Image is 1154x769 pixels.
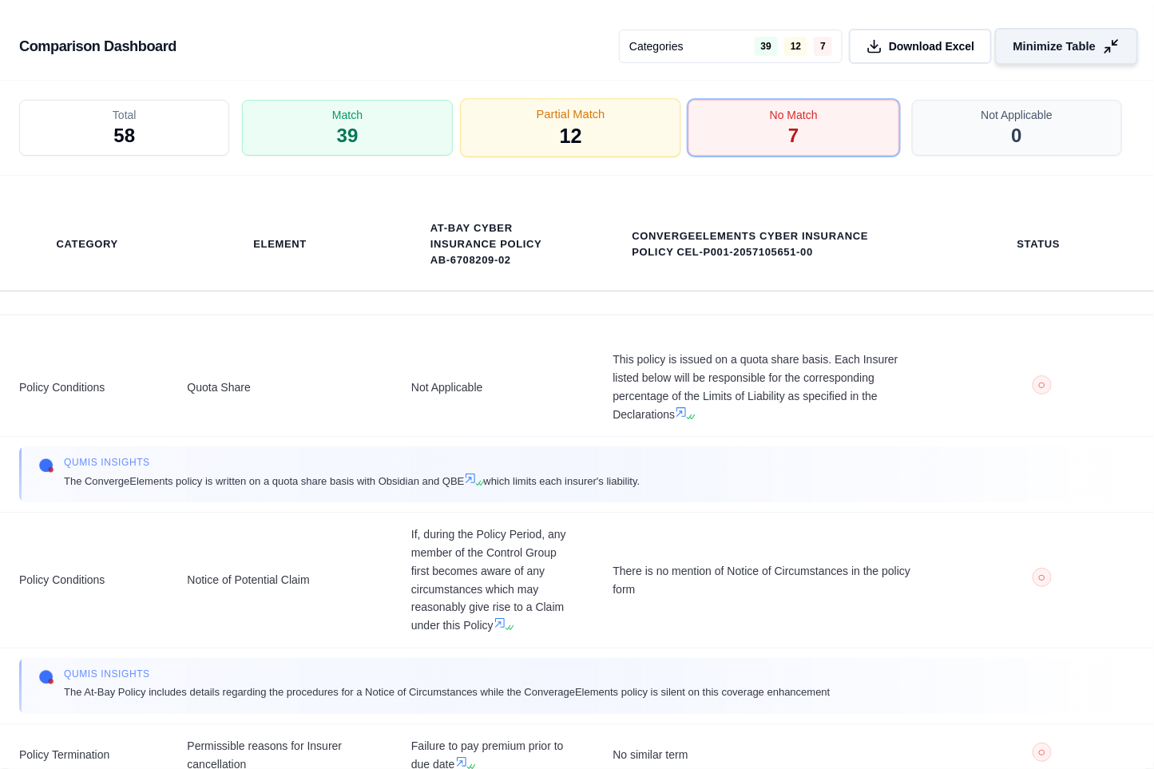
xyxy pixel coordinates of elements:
span: 0 [1012,123,1022,149]
span: 12 [559,123,581,150]
th: Status [998,227,1080,262]
button: ○ [1033,743,1052,767]
button: ○ [1033,568,1052,593]
span: Policy Termination [19,746,149,764]
th: Element [234,227,326,262]
span: Not Applicable [981,107,1053,123]
th: ConvergeElements Cyber Insurance Policy CEL-P001-2057105651-00 [613,219,911,270]
span: Not Applicable [411,379,575,397]
span: Qumis INSIGHTS [64,456,640,469]
span: 7 [788,123,799,149]
span: ○ [1038,571,1046,584]
span: The At-Bay Policy includes details regarding the procedures for a Notice of Circumstances while t... [64,684,831,700]
span: 39 [337,123,359,149]
span: Qumis INSIGHTS [64,668,831,680]
span: This policy is issued on a quota share basis. Each Insurer listed below will be responsible for t... [613,351,911,423]
th: Category [37,227,137,262]
span: The ConvergeElements policy is written on a quota share basis with Obsidian and QBE which limits ... [64,472,640,490]
span: ○ [1038,746,1046,759]
span: No Match [770,107,818,123]
span: Policy Conditions [19,379,149,397]
button: ○ [1033,375,1052,400]
span: There is no mention of Notice of Circumstances in the policy form [613,562,911,599]
span: If, during the Policy Period, any member of the Control Group first becomes aware of any circumst... [411,525,575,635]
span: Policy Conditions [19,571,149,589]
span: Match [332,107,363,123]
span: Quota Share [187,379,373,397]
span: No similar term [613,746,911,764]
th: At-Bay Cyber Insurance Policy AB-6708209-02 [411,211,575,278]
span: 58 [113,123,135,149]
span: ○ [1038,379,1046,391]
span: Notice of Potential Claim [187,571,373,589]
span: Partial Match [537,106,605,123]
span: Total [113,107,137,123]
